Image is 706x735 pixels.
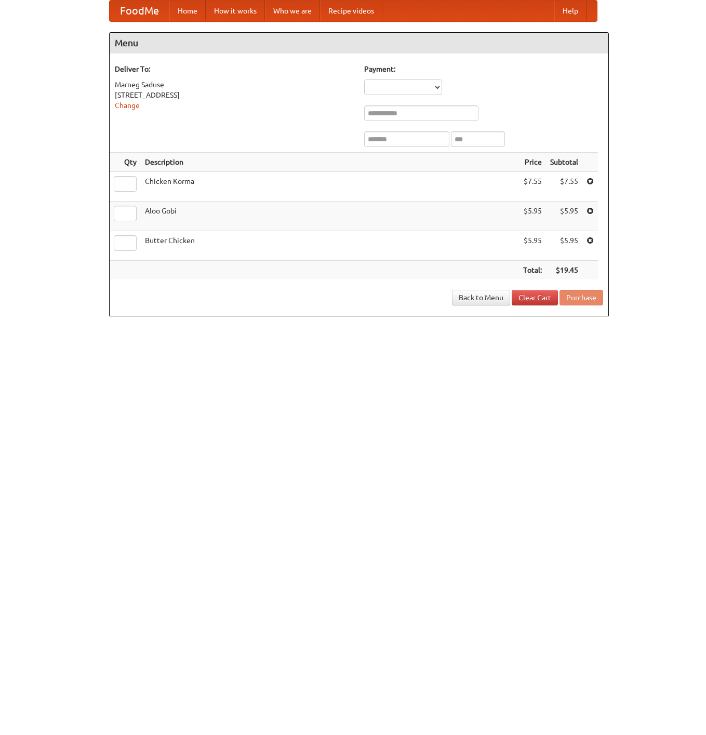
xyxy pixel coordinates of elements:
[519,231,546,261] td: $5.95
[320,1,382,21] a: Recipe videos
[141,153,519,172] th: Description
[519,153,546,172] th: Price
[546,261,582,280] th: $19.45
[206,1,265,21] a: How it works
[110,1,169,21] a: FoodMe
[265,1,320,21] a: Who we are
[141,172,519,202] td: Chicken Korma
[546,202,582,231] td: $5.95
[554,1,587,21] a: Help
[169,1,206,21] a: Home
[115,64,354,74] h5: Deliver To:
[110,33,608,54] h4: Menu
[115,79,354,90] div: Marneg Saduse
[560,290,603,305] button: Purchase
[512,290,558,305] a: Clear Cart
[364,64,603,74] h5: Payment:
[546,172,582,202] td: $7.55
[546,153,582,172] th: Subtotal
[519,261,546,280] th: Total:
[115,90,354,100] div: [STREET_ADDRESS]
[110,153,141,172] th: Qty
[519,172,546,202] td: $7.55
[519,202,546,231] td: $5.95
[546,231,582,261] td: $5.95
[141,231,519,261] td: Butter Chicken
[452,290,510,305] a: Back to Menu
[115,101,140,110] a: Change
[141,202,519,231] td: Aloo Gobi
